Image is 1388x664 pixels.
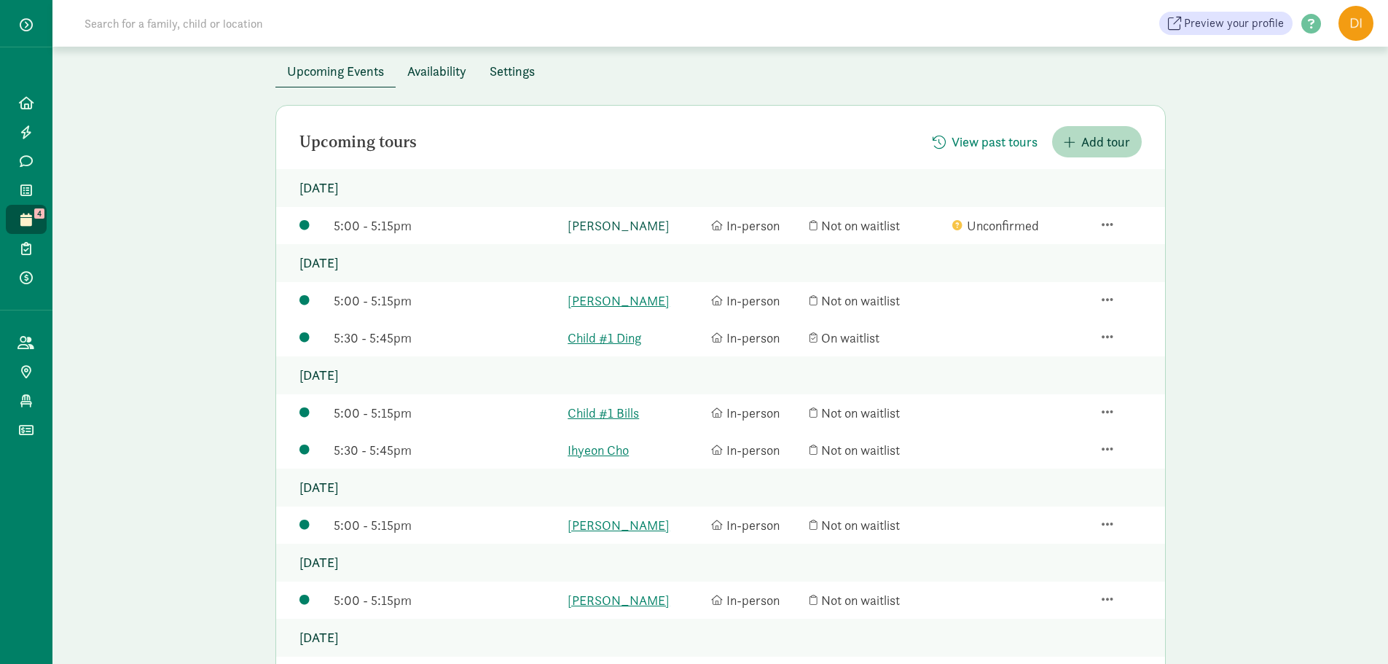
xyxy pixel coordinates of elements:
a: View past tours [921,134,1049,151]
button: Upcoming Events [275,55,396,87]
span: Settings [490,61,535,81]
div: Unconfirmed [952,216,1089,235]
button: View past tours [921,126,1049,157]
span: View past tours [952,132,1038,152]
p: [DATE] [276,169,1165,207]
div: On waitlist [809,328,946,348]
p: [DATE] [276,544,1165,582]
a: Preview your profile [1159,12,1293,35]
div: Not on waitlist [809,515,946,535]
div: 5:00 - 5:15pm [334,403,560,423]
a: Child #1 Bills [568,403,704,423]
a: [PERSON_NAME] [568,216,704,235]
a: [PERSON_NAME] [568,291,704,310]
div: Not on waitlist [809,440,946,460]
p: [DATE] [276,244,1165,282]
button: Settings [478,55,546,87]
a: [PERSON_NAME] [568,590,704,610]
a: [PERSON_NAME] [568,515,704,535]
div: In-person [711,440,802,460]
p: [DATE] [276,469,1165,507]
div: 5:30 - 5:45pm [334,328,560,348]
div: In-person [711,403,802,423]
div: Not on waitlist [809,403,946,423]
div: 5:00 - 5:15pm [334,515,560,535]
span: Preview your profile [1184,15,1284,32]
div: 5:00 - 5:15pm [334,216,560,235]
div: In-person [711,590,802,610]
span: Add tour [1081,132,1130,152]
span: Availability [407,61,466,81]
div: In-person [711,515,802,535]
div: In-person [711,216,802,235]
a: Ihyeon Cho [568,440,704,460]
button: Add tour [1052,126,1142,157]
h2: Upcoming tours [299,133,417,151]
a: Child #1 Ding [568,328,704,348]
button: Availability [396,55,478,87]
span: Upcoming Events [287,61,384,81]
iframe: Chat Widget [1315,594,1388,664]
input: Search for a family, child or location [76,9,485,38]
div: Not on waitlist [809,590,946,610]
div: 5:30 - 5:45pm [334,440,560,460]
div: Not on waitlist [809,216,946,235]
div: 5:00 - 5:15pm [334,590,560,610]
div: In-person [711,328,802,348]
div: Not on waitlist [809,291,946,310]
a: 4 [6,205,47,234]
div: 5:00 - 5:15pm [334,291,560,310]
div: In-person [711,291,802,310]
span: 4 [34,208,44,219]
p: [DATE] [276,619,1165,657]
p: [DATE] [276,356,1165,394]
